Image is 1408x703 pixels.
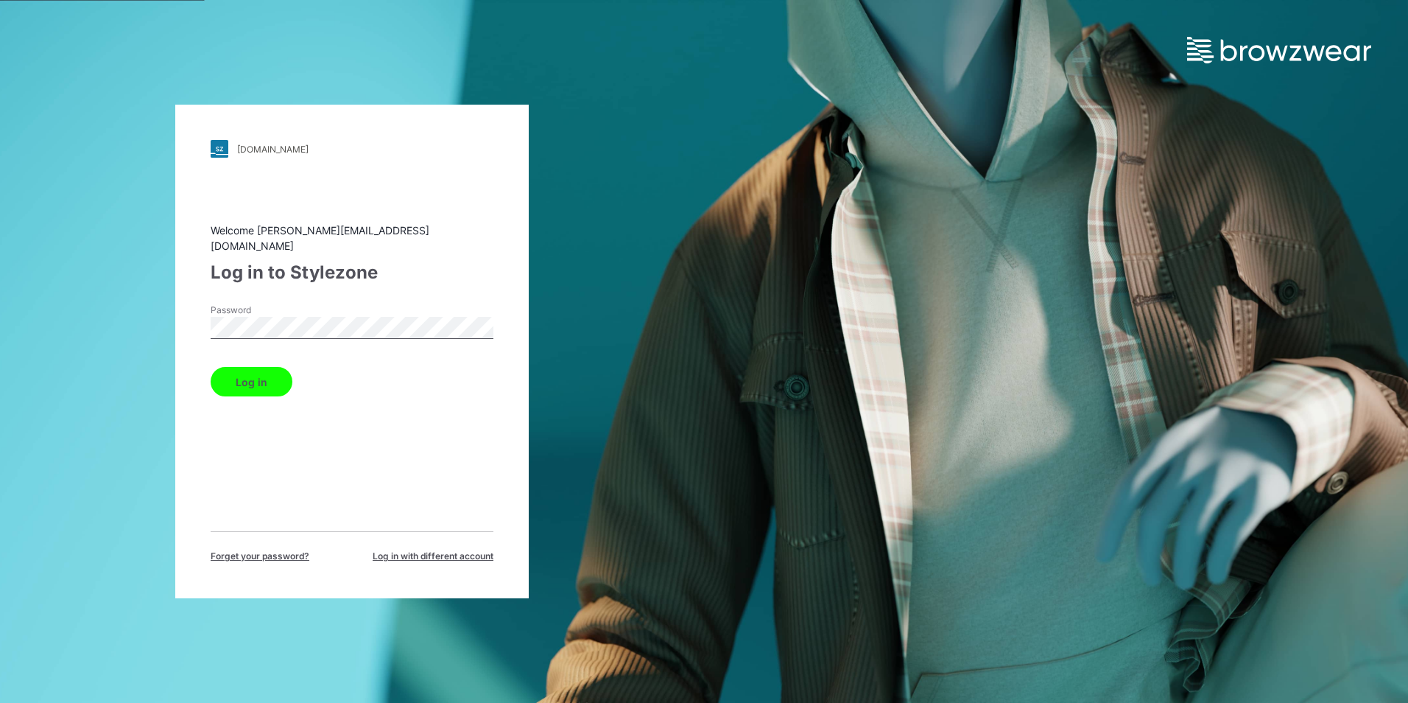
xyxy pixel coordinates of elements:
img: browzwear-logo.e42bd6dac1945053ebaf764b6aa21510.svg [1187,37,1371,63]
a: [DOMAIN_NAME] [211,140,493,158]
img: stylezone-logo.562084cfcfab977791bfbf7441f1a819.svg [211,140,228,158]
label: Password [211,304,314,317]
div: [DOMAIN_NAME] [237,144,309,155]
div: Log in to Stylezone [211,259,493,286]
div: Welcome [PERSON_NAME][EMAIL_ADDRESS][DOMAIN_NAME] [211,223,493,253]
button: Log in [211,367,292,396]
span: Log in with different account [373,550,493,563]
span: Forget your password? [211,550,309,563]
